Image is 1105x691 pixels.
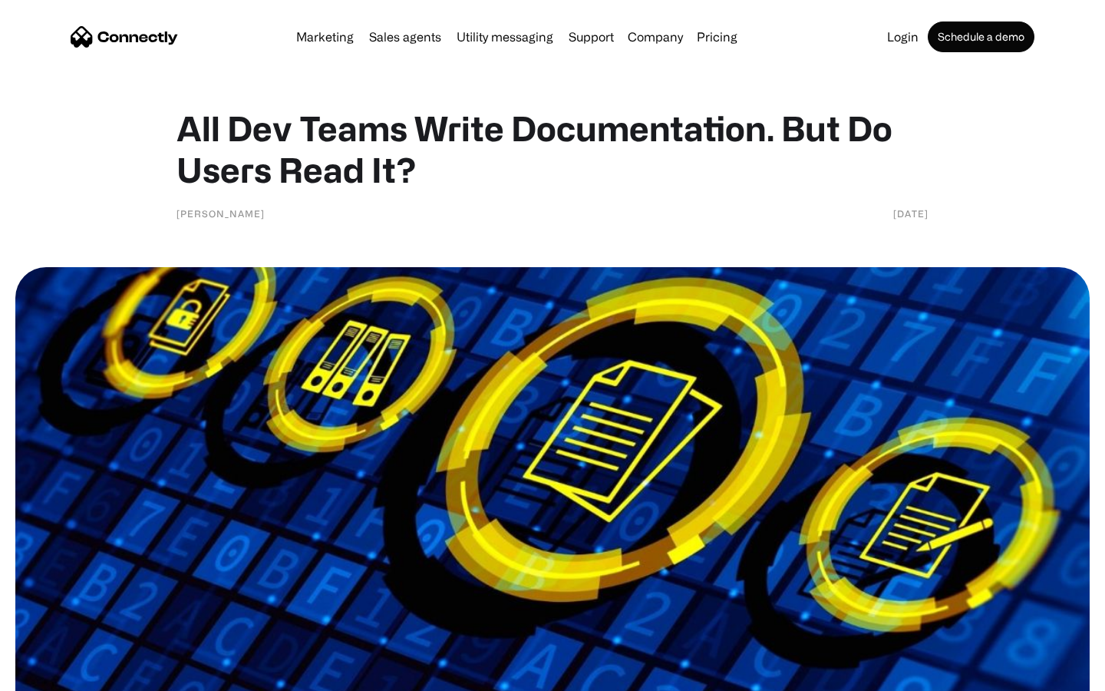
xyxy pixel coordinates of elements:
[176,107,929,190] h1: All Dev Teams Write Documentation. But Do Users Read It?
[881,31,925,43] a: Login
[562,31,620,43] a: Support
[628,26,683,48] div: Company
[691,31,744,43] a: Pricing
[71,25,178,48] a: home
[623,26,688,48] div: Company
[176,206,265,221] div: [PERSON_NAME]
[15,664,92,686] aside: Language selected: English
[450,31,559,43] a: Utility messaging
[893,206,929,221] div: [DATE]
[363,31,447,43] a: Sales agents
[31,664,92,686] ul: Language list
[928,21,1034,52] a: Schedule a demo
[290,31,360,43] a: Marketing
